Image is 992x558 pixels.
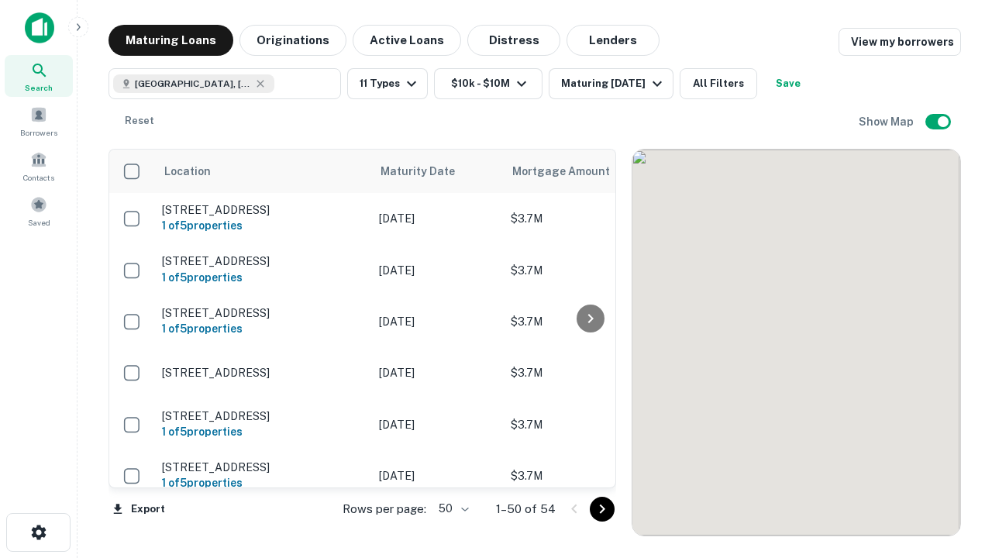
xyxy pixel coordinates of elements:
span: Contacts [23,171,54,184]
p: [STREET_ADDRESS] [162,203,363,217]
p: $3.7M [511,313,666,330]
img: capitalize-icon.png [25,12,54,43]
a: Borrowers [5,100,73,142]
p: [DATE] [379,210,495,227]
a: Saved [5,190,73,232]
button: 11 Types [347,68,428,99]
p: [STREET_ADDRESS] [162,409,363,423]
button: Distress [467,25,560,56]
p: [DATE] [379,262,495,279]
button: Go to next page [590,497,615,522]
button: Reset [115,105,164,136]
span: Maturity Date [381,162,475,181]
a: Search [5,55,73,97]
p: [STREET_ADDRESS] [162,254,363,268]
button: Active Loans [353,25,461,56]
th: Maturity Date [371,150,503,193]
p: [DATE] [379,313,495,330]
p: $3.7M [511,416,666,433]
span: Location [164,162,211,181]
h6: 1 of 5 properties [162,269,363,286]
p: [DATE] [379,364,495,381]
p: [STREET_ADDRESS] [162,460,363,474]
button: Maturing [DATE] [549,68,673,99]
p: $3.7M [511,210,666,227]
div: 50 [432,498,471,520]
div: Maturing [DATE] [561,74,666,93]
h6: Show Map [859,113,916,130]
p: $3.7M [511,262,666,279]
p: $3.7M [511,364,666,381]
p: 1–50 of 54 [496,500,556,518]
h6: 1 of 5 properties [162,320,363,337]
button: Maturing Loans [108,25,233,56]
p: $3.7M [511,467,666,484]
h6: 1 of 5 properties [162,423,363,440]
p: [DATE] [379,467,495,484]
span: [GEOGRAPHIC_DATA], [GEOGRAPHIC_DATA] [135,77,251,91]
button: All Filters [680,68,757,99]
p: [DATE] [379,416,495,433]
button: $10k - $10M [434,68,542,99]
h6: 1 of 5 properties [162,474,363,491]
th: Location [154,150,371,193]
p: [STREET_ADDRESS] [162,366,363,380]
a: View my borrowers [839,28,961,56]
button: Save your search to get updates of matches that match your search criteria. [763,68,813,99]
h6: 1 of 5 properties [162,217,363,234]
span: Saved [28,216,50,229]
span: Search [25,81,53,94]
p: Rows per page: [343,500,426,518]
button: Lenders [567,25,660,56]
span: Borrowers [20,126,57,139]
button: Originations [239,25,346,56]
div: 0 0 [632,150,960,536]
span: Mortgage Amount [512,162,630,181]
iframe: Chat Widget [914,384,992,459]
p: [STREET_ADDRESS] [162,306,363,320]
th: Mortgage Amount [503,150,673,193]
button: Export [108,498,169,521]
a: Contacts [5,145,73,187]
